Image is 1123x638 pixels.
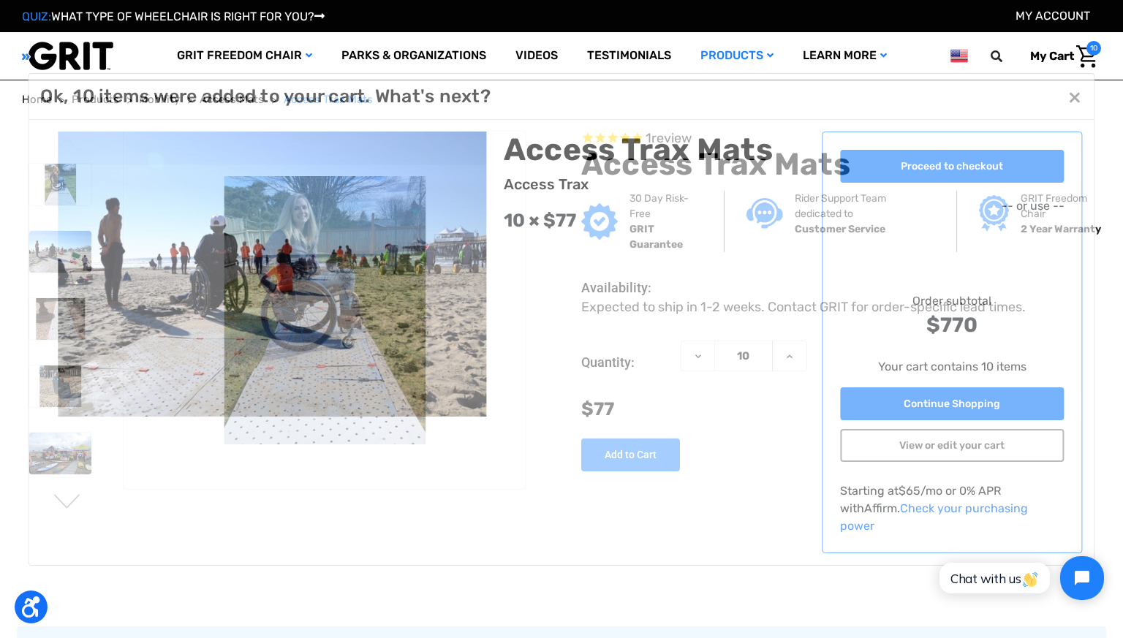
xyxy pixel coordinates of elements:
input: Search [997,41,1019,72]
span: Home [22,93,52,106]
a: Continue Shopping [840,387,1064,420]
img: Cart [1076,45,1097,68]
a: Check your purchasing power [840,501,1028,533]
iframe: Tidio Chat [923,544,1116,612]
a: Cart with 10 items [1019,41,1101,72]
img: Access Trax Mats [58,132,486,417]
a: Home [22,91,52,108]
a: Proceed to checkout [840,150,1064,183]
div: Access Trax [504,173,804,195]
span: × [1068,83,1081,110]
nav: Breadcrumb [22,91,1101,108]
a: Account [1016,9,1090,23]
h1: Ok, 10 items were added to your cart. What's next? [40,86,491,107]
a: View or edit your cart [840,429,1064,462]
p: -- or use -- [840,197,1064,215]
a: GRIT Freedom Chair [162,32,327,80]
span: QUIZ: [22,10,51,23]
div: 10 × $77 [504,207,804,235]
p: Your cart contains 10 items [840,358,1064,376]
a: Testimonials [572,32,686,80]
span: Affirm [864,501,897,515]
span: 10 [1086,41,1101,56]
a: Videos [501,32,572,80]
p: Starting at /mo or 0% APR with . [840,482,1064,535]
div: Order subtotal [840,292,1064,341]
a: Parks & Organizations [327,32,501,80]
span: $65 [899,484,920,498]
h2: Access Trax Mats [504,132,804,168]
a: Products [686,32,788,80]
iframe: PayPal-paypal [840,221,1064,250]
a: Learn More [788,32,901,80]
span: My Cart [1030,49,1074,63]
strong: $770 [840,310,1064,341]
img: us.png [950,47,968,65]
img: GRIT All-Terrain Wheelchair and Mobility Equipment [22,41,113,71]
a: QUIZ:WHAT TYPE OF WHEELCHAIR IS RIGHT FOR YOU? [22,10,325,23]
